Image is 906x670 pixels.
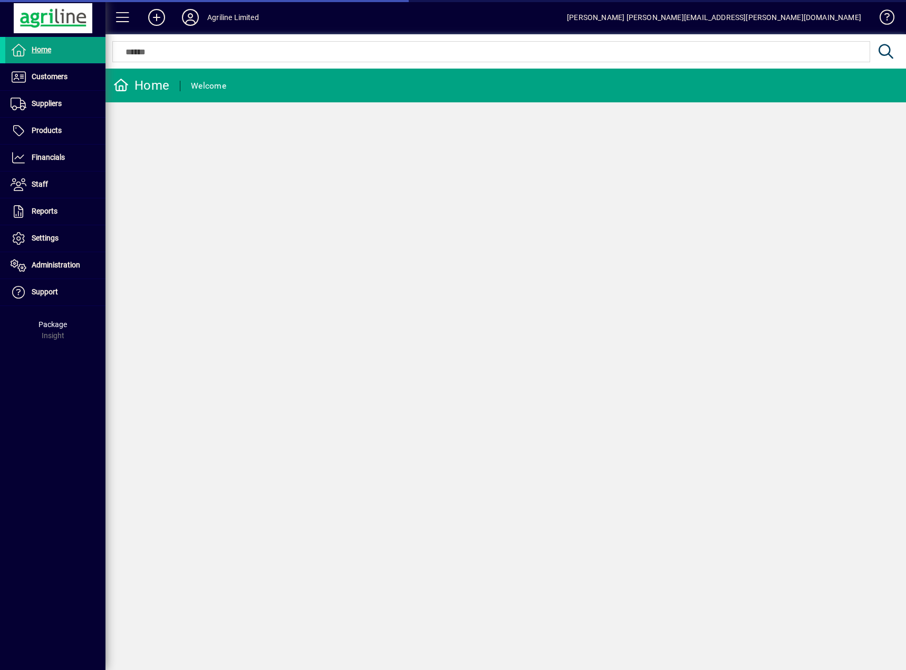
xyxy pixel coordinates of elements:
[5,118,105,144] a: Products
[5,91,105,117] a: Suppliers
[113,77,169,94] div: Home
[32,72,68,81] span: Customers
[32,207,57,215] span: Reports
[5,198,105,225] a: Reports
[567,9,861,26] div: [PERSON_NAME] [PERSON_NAME][EMAIL_ADDRESS][PERSON_NAME][DOMAIN_NAME]
[5,171,105,198] a: Staff
[32,45,51,54] span: Home
[207,9,259,26] div: Agriline Limited
[174,8,207,27] button: Profile
[140,8,174,27] button: Add
[32,288,58,296] span: Support
[32,180,48,188] span: Staff
[32,99,62,108] span: Suppliers
[5,225,105,252] a: Settings
[32,153,65,161] span: Financials
[32,234,59,242] span: Settings
[5,279,105,305] a: Support
[38,320,67,329] span: Package
[5,145,105,171] a: Financials
[5,64,105,90] a: Customers
[191,78,226,94] div: Welcome
[32,126,62,135] span: Products
[5,252,105,279] a: Administration
[872,2,893,36] a: Knowledge Base
[32,261,80,269] span: Administration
